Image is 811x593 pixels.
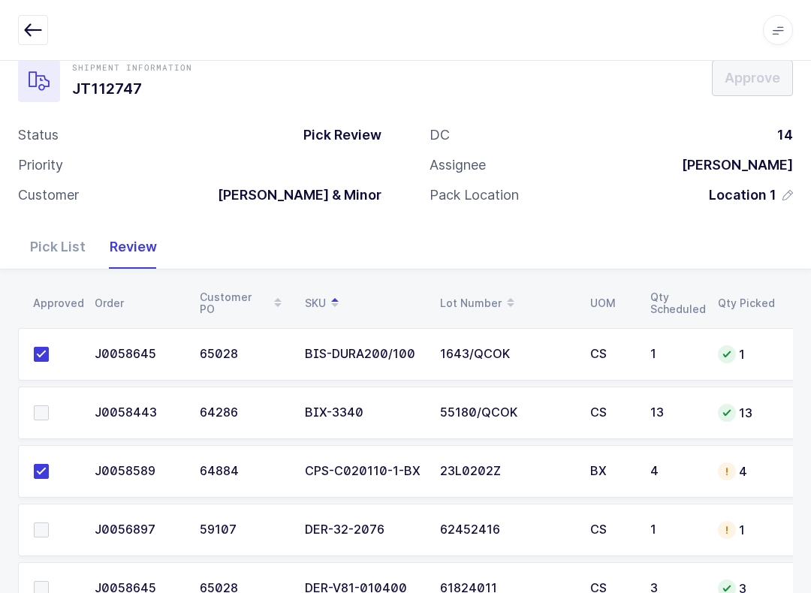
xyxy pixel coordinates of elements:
div: Customer [18,186,79,204]
div: Order [95,297,182,309]
div: J0058589 [95,465,182,478]
div: Lot Number [440,290,572,316]
div: J0058645 [95,348,182,361]
div: 55180/QCOK [440,406,572,420]
div: 23L0202Z [440,465,572,478]
div: Assignee [430,156,486,174]
span: 14 [777,127,793,143]
div: SKU [305,290,422,316]
div: J0056897 [95,523,182,537]
div: Status [18,126,59,144]
div: [PERSON_NAME] [670,156,793,174]
div: Pick List [18,225,98,269]
div: CS [590,523,632,537]
div: 13 [718,404,775,422]
div: 65028 [200,348,287,361]
div: [PERSON_NAME] & Minor [206,186,381,204]
div: CS [590,348,632,361]
div: Customer PO [200,290,287,316]
button: Approve [712,60,793,96]
div: DC [430,126,450,144]
div: 13 [650,406,700,420]
div: 64884 [200,465,287,478]
div: CPS-C020110-1-BX [305,465,422,478]
div: CS [590,406,632,420]
div: Shipment Information [72,62,192,74]
div: Qty Picked [718,297,775,309]
div: Qty Scheduled [650,291,700,315]
div: Approved [33,297,77,309]
div: BIS-DURA200/100 [305,348,422,361]
div: 62452416 [440,523,572,537]
div: 1 [650,523,700,537]
div: Priority [18,156,63,174]
div: 4 [650,465,700,478]
div: Pack Location [430,186,519,204]
div: UOM [590,297,632,309]
div: 64286 [200,406,287,420]
div: 1 [650,348,700,361]
div: 4 [718,462,775,480]
div: 1643/QCOK [440,348,572,361]
div: J0058443 [95,406,182,420]
div: BIX-3340 [305,406,422,420]
span: Approve [725,68,780,87]
div: BX [590,465,632,478]
div: 1 [718,345,775,363]
div: DER-32-2076 [305,523,422,537]
button: Location 1 [709,186,793,204]
div: Pick Review [291,126,381,144]
span: Location 1 [709,186,776,204]
h1: JT112747 [72,77,192,101]
div: 59107 [200,523,287,537]
div: 1 [718,521,775,539]
div: Review [98,225,169,269]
